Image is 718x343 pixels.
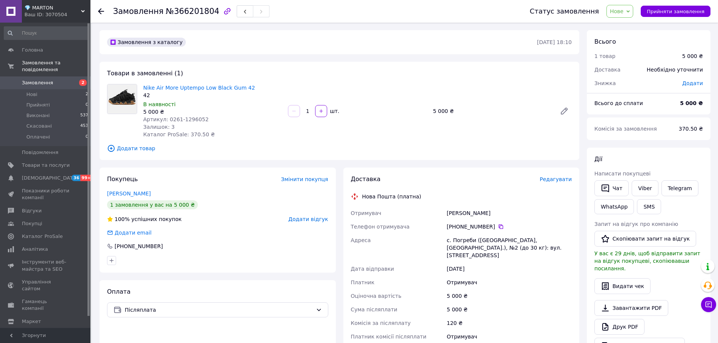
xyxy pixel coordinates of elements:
[86,91,88,98] span: 2
[328,107,340,115] div: шт.
[445,316,573,330] div: 120 ₴
[351,210,381,216] span: Отримувач
[22,79,53,86] span: Замовлення
[143,91,282,99] div: 42
[26,102,50,108] span: Прийняті
[4,26,89,40] input: Пошук
[115,216,130,222] span: 100%
[351,320,411,326] span: Комісія за післяплату
[351,237,371,243] span: Адреса
[281,176,328,182] span: Змінити покупця
[594,231,696,247] button: Скопіювати запит на відгук
[107,144,572,152] span: Додати товар
[26,123,52,130] span: Скасовані
[594,250,700,271] span: У вас є 29 днів, щоб відправити запит на відгук покупцеві, скопіювавши посилання.
[351,224,410,230] span: Телефон отримувача
[98,8,104,15] div: Повернутися назад
[594,171,651,177] span: Написати покупцеві
[107,38,186,47] div: Замовлення з каталогу
[24,5,81,11] span: 💎 MARTON
[26,91,37,98] span: Нові
[22,220,42,227] span: Покупці
[540,176,572,182] span: Редагувати
[351,175,381,183] span: Доставка
[26,112,50,119] span: Виконані
[351,306,398,313] span: Сума післяплати
[22,318,41,325] span: Маркет
[430,106,554,116] div: 5 000 ₴
[594,221,678,227] span: Запит на відгук про компанію
[594,319,645,335] a: Друк PDF
[679,126,703,132] span: 370.50 ₴
[642,61,707,78] div: Необхідно уточнити
[351,334,427,340] span: Платник комісії післяплати
[143,116,209,122] span: Артикул: 0261-1296052
[594,300,668,316] a: Завантажити PDF
[594,38,616,45] span: Всього
[682,52,703,60] div: 5 000 ₴
[594,67,620,73] span: Доставка
[166,7,219,16] span: №366201804
[351,266,394,272] span: Дата відправки
[113,7,164,16] span: Замовлення
[682,80,703,86] span: Додати
[637,199,661,214] button: SMS
[86,134,88,140] span: 0
[594,155,602,163] span: Дії
[537,39,572,45] time: [DATE] 18:10
[445,276,573,289] div: Отримувач
[647,9,704,14] span: Прийняти замовлення
[143,85,255,91] a: Nike Air More Uptempo Low Black Gum 42
[445,303,573,316] div: 5 000 ₴
[594,180,629,196] button: Чат
[22,59,90,73] span: Замовлення та повідомлення
[79,79,87,86] span: 2
[594,278,651,294] button: Видати чек
[594,199,634,214] a: WhatsApp
[22,279,70,292] span: Управління сайтом
[107,70,183,77] span: Товари в замовленні (1)
[72,175,80,181] span: 36
[107,200,198,209] div: 1 замовлення у вас на 5 000 ₴
[557,104,572,119] a: Редагувати
[594,80,616,86] span: Знижка
[86,102,88,108] span: 0
[360,193,423,200] div: Нова Пошта (платна)
[26,134,50,140] span: Оплачені
[143,131,215,137] span: Каталог ProSale: 370.50 ₴
[80,112,88,119] span: 537
[632,180,658,196] a: Viber
[143,101,176,107] span: В наявності
[106,229,152,236] div: Додати email
[447,223,572,230] div: [PHONE_NUMBER]
[107,288,130,295] span: Оплата
[114,229,152,236] div: Додати email
[594,53,615,59] span: 1 товар
[107,215,182,223] div: успішних покупок
[22,259,70,272] span: Інструменти веб-майстра та SEO
[22,149,58,156] span: Повідомлення
[610,8,623,14] span: Нове
[701,297,716,312] button: Чат з покупцем
[445,206,573,220] div: [PERSON_NAME]
[594,100,643,106] span: Всього до сплати
[24,11,90,18] div: Ваш ID: 3070504
[143,108,282,116] div: 5 000 ₴
[22,175,78,181] span: [DEMOGRAPHIC_DATA]
[22,246,48,253] span: Аналітика
[351,279,375,285] span: Платник
[22,233,63,240] span: Каталог ProSale
[114,242,164,250] div: [PHONE_NUMBER]
[143,124,175,130] span: Залишок: 3
[530,8,599,15] div: Статус замовлення
[661,180,698,196] a: Telegram
[107,191,151,197] a: [PERSON_NAME]
[22,188,70,201] span: Показники роботи компанії
[22,207,41,214] span: Відгуки
[680,100,703,106] b: 5 000 ₴
[125,306,313,314] span: Післяплата
[22,47,43,53] span: Головна
[641,6,710,17] button: Прийняти замовлення
[445,233,573,262] div: с. Погреби ([GEOGRAPHIC_DATA], [GEOGRAPHIC_DATA].), №2 (до 30 кг): вул. [STREET_ADDRESS]
[80,175,93,181] span: 99+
